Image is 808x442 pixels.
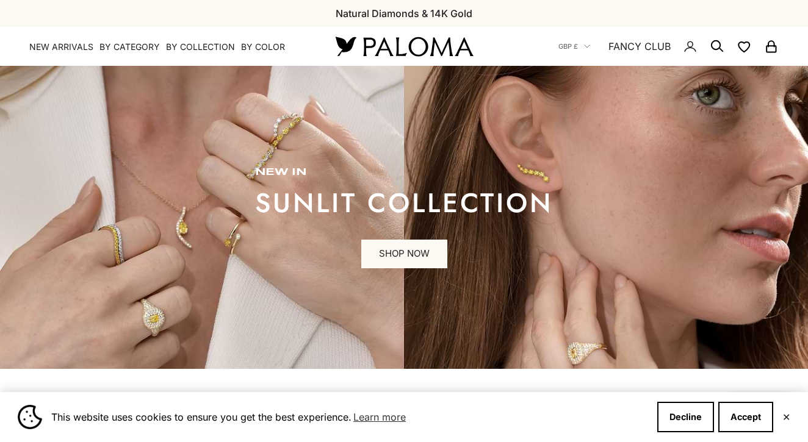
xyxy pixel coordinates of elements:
a: SHOP NOW [361,240,447,269]
button: Decline [657,402,714,432]
a: FANCY CLUB [608,38,671,54]
summary: By Color [241,41,285,53]
summary: By Collection [166,41,235,53]
button: Close [782,413,790,421]
p: new in [255,166,553,179]
summary: By Category [99,41,160,53]
p: Natural Diamonds & 14K Gold [336,5,472,21]
img: Cookie banner [18,405,42,429]
button: Accept [718,402,773,432]
a: Learn more [352,408,408,426]
a: NEW ARRIVALS [29,41,93,53]
nav: Secondary navigation [558,27,779,66]
nav: Primary navigation [29,41,306,53]
span: This website uses cookies to ensure you get the best experience. [51,408,647,426]
span: GBP £ [558,41,578,52]
p: sunlit collection [255,191,553,215]
button: GBP £ [558,41,590,52]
